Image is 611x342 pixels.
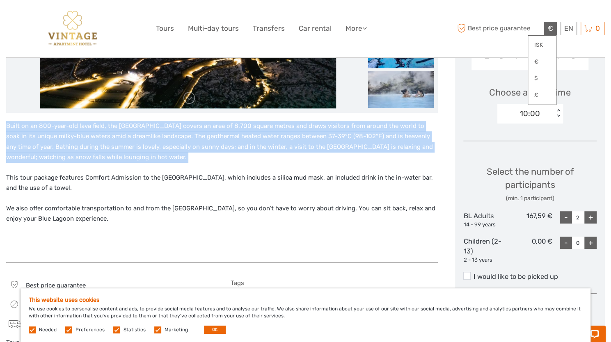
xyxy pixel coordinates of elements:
a: More [346,23,367,34]
span: Best price guarantee [26,282,86,289]
div: EN [561,22,577,35]
span: Best price guarantee [455,22,542,35]
div: < > [555,109,562,118]
div: + [584,237,597,249]
a: £ [528,88,556,103]
a: € [528,55,556,69]
a: Multi-day tours [188,23,239,34]
img: 350d7cdcc37a4fa3b208df63b9c0201d_slider_thumbnail.jpg [368,71,434,108]
div: - [560,211,572,223]
a: ISK [528,38,556,52]
label: I would like to be picked up [463,272,597,282]
p: This tour package features Comfort Admission to the [GEOGRAPHIC_DATA], which includes a silica mu... [6,173,438,194]
h5: Tags [231,279,438,287]
a: Transfers [253,23,285,34]
span: € [548,24,553,32]
div: 2 - 13 years [463,256,508,264]
button: Open LiveChat chat widget [94,13,104,23]
div: - [560,237,572,249]
div: 0,00 € [508,237,552,264]
p: Chat now [11,14,93,21]
span: Choose a start time [489,86,571,99]
div: (min. 1 participant) [463,194,597,203]
div: We use cookies to personalise content and ads, to provide social media features and to analyse ou... [21,288,590,342]
label: Needed [39,326,57,333]
div: Select the number of participants [463,165,597,203]
div: Children (2-13) [463,237,508,264]
p: Built on an 800-year-old lava field, the [GEOGRAPHIC_DATA] covers an area of 8,700 square metres ... [6,121,438,163]
span: 0 [594,24,601,32]
button: OK [204,326,226,334]
div: + [584,211,597,223]
div: 167,59 € [508,211,552,228]
a: $ [528,71,556,86]
div: 14 - 99 years [463,221,508,229]
div: 10:00 [520,108,540,119]
h5: This website uses cookies [29,296,582,303]
label: Marketing [165,326,188,333]
a: Car rental [299,23,332,34]
img: 3256-be983540-ede3-4357-9bcb-8bc2f29a93ac_logo_big.png [42,6,103,51]
a: Tours [156,23,174,34]
label: Statistics [124,326,146,333]
div: BL Adults [463,211,508,228]
label: Preferences [76,326,105,333]
p: We also offer comfortable transportation to and from the [GEOGRAPHIC_DATA], so you don’t have to ... [6,203,438,224]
